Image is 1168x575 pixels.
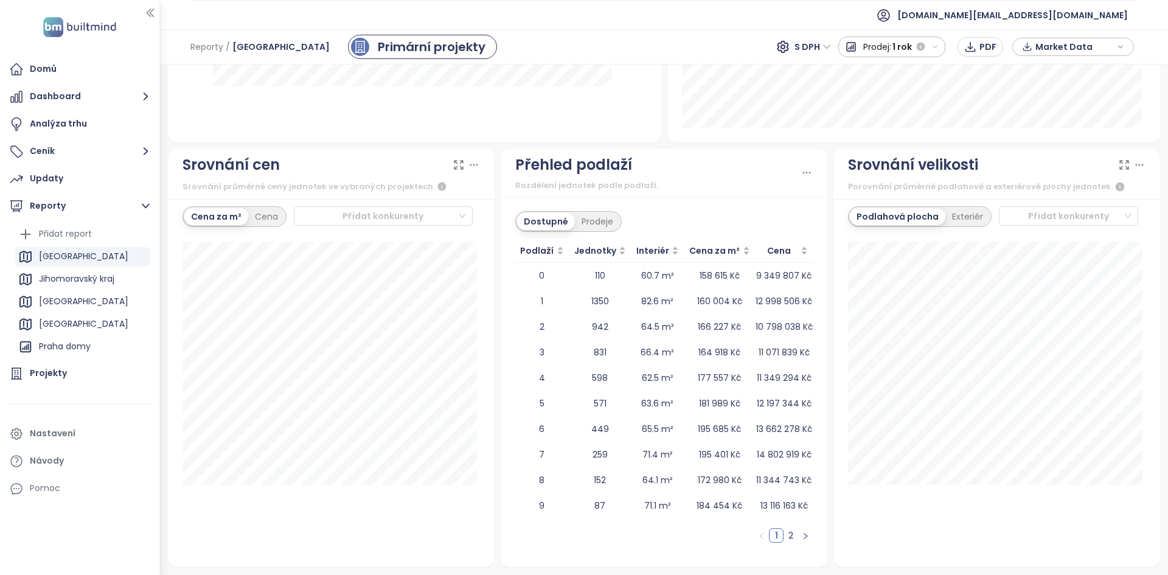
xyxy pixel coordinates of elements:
[569,314,631,340] td: 942
[6,139,153,164] button: Ceník
[892,36,912,58] span: 1 rok
[515,153,632,176] div: Přehled podlaží
[15,337,150,357] div: Praha domy
[760,244,798,257] span: Cena
[863,36,891,58] span: Prodej:
[684,493,755,518] td: 184 454 Kč
[631,314,684,340] td: 64.5 m²
[979,40,996,54] span: PDF
[755,391,813,416] td: 12 197 344 Kč
[30,481,60,496] div: Pomoc
[30,171,63,186] div: Updaty
[6,85,153,109] button: Dashboard
[684,442,755,467] td: 195 401 Kč
[636,244,669,257] span: Interiér
[39,316,128,332] div: [GEOGRAPHIC_DATA]
[15,270,150,289] div: Jihomoravský kraj
[515,239,569,263] th: Podlaží
[232,36,330,58] span: [GEOGRAPHIC_DATA]
[515,263,569,288] td: 0
[755,493,813,518] td: 13 116 163 Kč
[689,244,740,257] span: Cena za m²
[15,292,150,312] div: [GEOGRAPHIC_DATA]
[631,288,684,314] td: 82.6 m²
[684,314,755,340] td: 166 227 Kč
[631,263,684,288] td: 60.7 m²
[15,247,150,267] div: [GEOGRAPHIC_DATA]
[684,467,755,493] td: 172 980 Kč
[515,391,569,416] td: 5
[631,391,684,416] td: 63.6 m²
[515,442,569,467] td: 7
[515,340,569,365] td: 3
[958,37,1003,57] button: PDF
[784,528,798,543] li: 2
[515,365,569,391] td: 4
[348,35,497,59] a: primary
[574,244,616,257] span: Jednotky
[6,194,153,218] button: Reporty
[897,1,1128,30] span: [DOMAIN_NAME][EMAIL_ADDRESS][DOMAIN_NAME]
[769,528,784,543] li: 1
[850,208,945,225] div: Podlahová plocha
[631,467,684,493] td: 64.1 m²
[248,208,285,225] div: Cena
[515,467,569,493] td: 8
[184,208,248,225] div: Cena za m²
[798,528,813,543] button: right
[569,288,631,314] td: 1350
[755,365,813,391] td: 11 349 294 Kč
[515,314,569,340] td: 2
[569,442,631,467] td: 259
[758,532,765,540] span: left
[30,116,87,131] div: Analýza trhu
[40,15,120,40] img: logo
[30,426,75,441] div: Nastavení
[684,263,755,288] td: 158 615 Kč
[15,315,150,334] div: [GEOGRAPHIC_DATA]
[15,225,150,244] div: Přidat report
[569,493,631,518] td: 87
[569,467,631,493] td: 152
[631,442,684,467] td: 71.4 m²
[182,179,480,194] div: Srovnání průměrné ceny jednotek ve vybraných projektech.
[30,366,67,381] div: Projekty
[770,529,783,542] a: 1
[378,38,485,56] div: Primární projekty
[520,244,554,257] span: Podlaží
[39,339,91,354] div: Praha domy
[1035,38,1114,56] span: Market Data
[575,213,620,230] div: Prodeje
[226,36,230,58] span: /
[515,288,569,314] td: 1
[39,294,128,309] div: [GEOGRAPHIC_DATA]
[30,453,64,469] div: Návody
[6,476,153,501] div: Pomoc
[755,288,813,314] td: 12 998 506 Kč
[755,263,813,288] td: 9 349 807 Kč
[39,249,128,264] div: [GEOGRAPHIC_DATA]
[755,340,813,365] td: 11 071 839 Kč
[684,239,755,263] th: Cena za m²
[684,340,755,365] td: 164 918 Kč
[6,167,153,191] a: Updaty
[517,213,575,230] div: Dostupné
[755,467,813,493] td: 11 344 743 Kč
[784,529,798,542] a: 2
[684,288,755,314] td: 160 004 Kč
[945,208,990,225] div: Exteriér
[569,365,631,391] td: 598
[39,226,92,242] div: Přidat report
[631,239,684,263] th: Interiér
[569,340,631,365] td: 831
[755,416,813,442] td: 13 662 278 Kč
[755,239,813,263] th: Cena
[794,38,831,56] span: S DPH
[515,179,801,192] div: Rozdělení jednotek podle podlaží.
[182,153,280,176] div: Srovnání cen
[631,416,684,442] td: 65.5 m²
